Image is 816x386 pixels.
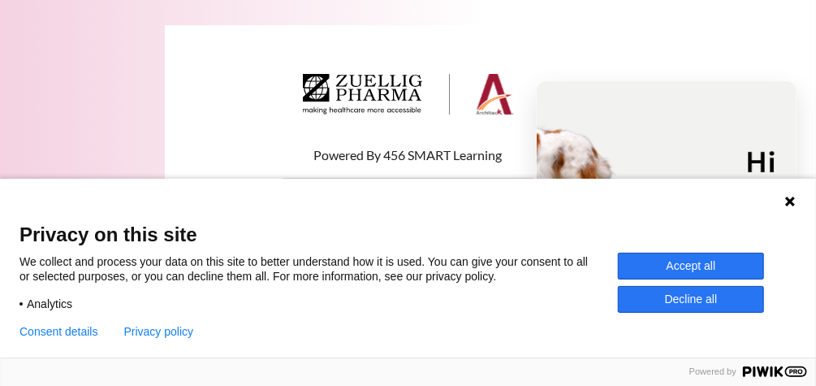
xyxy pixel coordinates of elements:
button: Accept all [618,253,764,280]
button: Decline all [618,286,764,313]
p: Powered By 456 SMART Learning [270,145,546,165]
a: Privacy policy [124,325,194,338]
a: Architeck [303,74,514,121]
span: Powered by [683,366,743,377]
p: We collect and process your data on this site to better understand how it is used. You can give y... [19,254,618,284]
span: Privacy on this site [19,223,797,246]
img: Architeck [303,74,514,115]
input: Username or Email Address [270,178,546,212]
button: Consent details [19,325,98,338]
span: Analytics [27,297,72,311]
